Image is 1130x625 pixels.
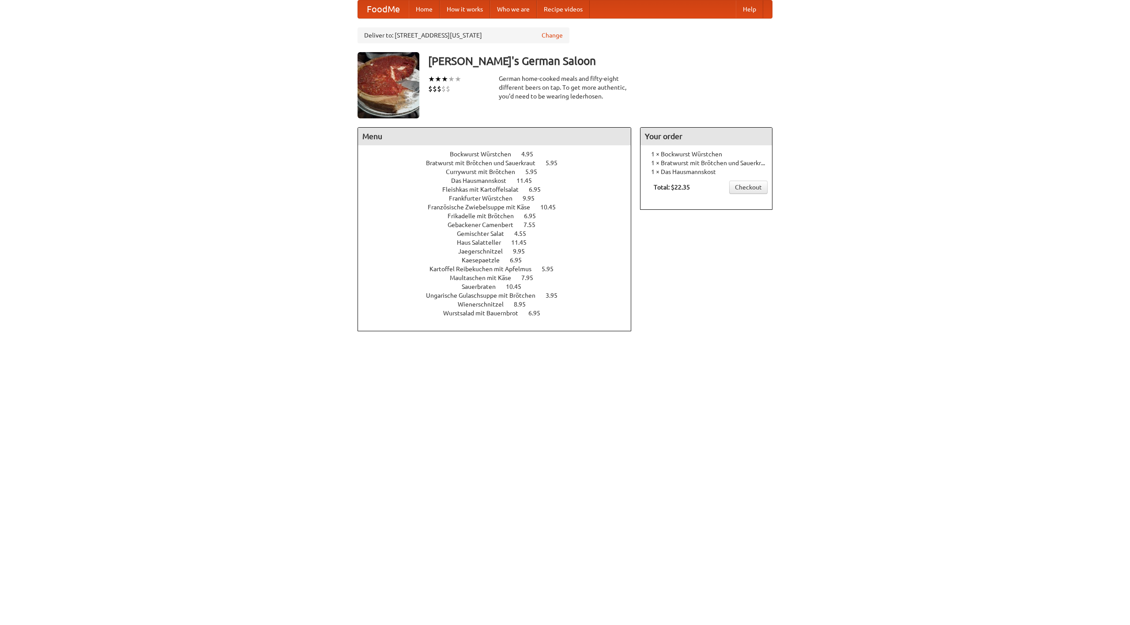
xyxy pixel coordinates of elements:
a: Recipe videos [537,0,590,18]
a: Maultaschen mit Käse 7.95 [450,274,550,281]
a: Jaegerschnitzel 9.95 [458,248,541,255]
span: 5.95 [525,168,546,175]
li: ★ [441,74,448,84]
span: Bratwurst mit Brötchen und Sauerkraut [426,159,544,167]
div: Deliver to: [STREET_ADDRESS][US_STATE] [358,27,569,43]
a: Who we are [490,0,537,18]
a: Fleishkas mit Kartoffelsalat 6.95 [442,186,557,193]
h3: [PERSON_NAME]'s German Saloon [428,52,772,70]
span: 5.95 [546,159,566,167]
a: Frikadelle mit Brötchen 6.95 [448,212,552,220]
a: Haus Salatteller 11.45 [457,239,543,246]
a: Frankfurter Würstchen 9.95 [449,195,551,202]
span: Gebackener Camenbert [448,221,522,228]
span: 8.95 [514,301,535,308]
span: Das Hausmannskost [451,177,515,184]
span: 6.95 [529,186,550,193]
a: Sauerbraten 10.45 [462,283,538,290]
a: FoodMe [358,0,409,18]
span: 5.95 [542,265,562,273]
span: Maultaschen mit Käse [450,274,520,281]
h4: Menu [358,128,631,145]
span: 6.95 [528,310,549,317]
li: $ [428,84,433,94]
span: Currywurst mit Brötchen [446,168,524,175]
span: Bockwurst Würstchen [450,151,520,158]
span: Sauerbraten [462,283,505,290]
span: 6.95 [524,212,545,220]
span: 9.95 [513,248,534,255]
a: Help [736,0,763,18]
a: Wurstsalad mit Bauernbrot 6.95 [443,310,557,317]
span: 11.45 [516,177,541,184]
li: $ [433,84,437,94]
a: Das Hausmannskost 11.45 [451,177,548,184]
b: Total: $22.35 [654,184,690,191]
li: 1 × Bratwurst mit Brötchen und Sauerkraut [645,159,768,167]
span: Frikadelle mit Brötchen [448,212,523,220]
span: 4.95 [521,151,542,158]
span: 4.55 [514,230,535,237]
a: Gebackener Camenbert 7.55 [448,221,552,228]
a: Gemischter Salat 4.55 [457,230,542,237]
a: Home [409,0,440,18]
a: Currywurst mit Brötchen 5.95 [446,168,554,175]
a: Wienerschnitzel 8.95 [458,301,542,308]
li: ★ [455,74,461,84]
li: $ [441,84,446,94]
span: Französische Zwiebelsuppe mit Käse [428,204,539,211]
span: 10.45 [540,204,565,211]
span: 7.95 [521,274,542,281]
span: Fleishkas mit Kartoffelsalat [442,186,527,193]
span: Wurstsalad mit Bauernbrot [443,310,527,317]
span: 9.95 [523,195,543,202]
span: Gemischter Salat [457,230,513,237]
li: $ [446,84,450,94]
a: Ungarische Gulaschsuppe mit Brötchen 3.95 [426,292,574,299]
span: 11.45 [511,239,535,246]
a: Checkout [729,181,768,194]
a: How it works [440,0,490,18]
h4: Your order [640,128,772,145]
li: ★ [428,74,435,84]
span: Jaegerschnitzel [458,248,512,255]
li: ★ [435,74,441,84]
span: 10.45 [506,283,530,290]
a: Bockwurst Würstchen 4.95 [450,151,550,158]
span: 3.95 [546,292,566,299]
a: Bratwurst mit Brötchen und Sauerkraut 5.95 [426,159,574,167]
li: $ [437,84,441,94]
li: 1 × Bockwurst Würstchen [645,150,768,159]
div: German home-cooked meals and fifty-eight different beers on tap. To get more authentic, you'd nee... [499,74,631,101]
span: Kartoffel Reibekuchen mit Apfelmus [429,265,540,273]
a: Kartoffel Reibekuchen mit Apfelmus 5.95 [429,265,570,273]
li: 1 × Das Hausmannskost [645,167,768,176]
a: Französische Zwiebelsuppe mit Käse 10.45 [428,204,572,211]
li: ★ [448,74,455,84]
span: Ungarische Gulaschsuppe mit Brötchen [426,292,544,299]
span: Frankfurter Würstchen [449,195,521,202]
span: Haus Salatteller [457,239,510,246]
a: Kaesepaetzle 6.95 [462,257,538,264]
img: angular.jpg [358,52,419,118]
span: 7.55 [524,221,544,228]
span: Kaesepaetzle [462,257,508,264]
a: Change [542,31,563,40]
span: Wienerschnitzel [458,301,512,308]
span: 6.95 [510,257,531,264]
